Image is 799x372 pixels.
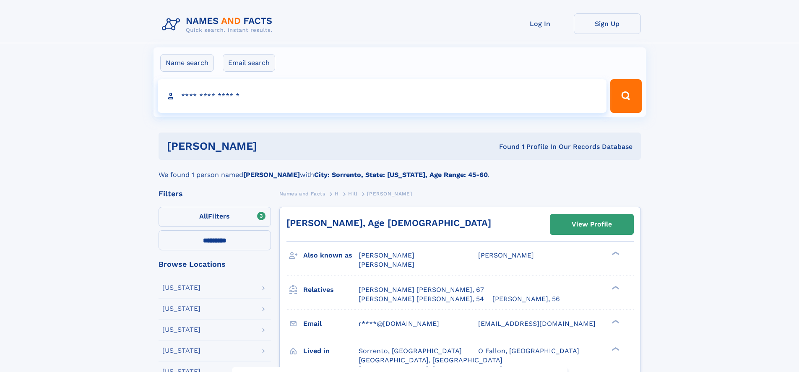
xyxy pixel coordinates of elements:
[314,171,488,179] b: City: Sorrento, State: [US_STATE], Age Range: 45-60
[378,142,632,151] div: Found 1 Profile In Our Records Database
[359,251,414,259] span: [PERSON_NAME]
[162,347,200,354] div: [US_STATE]
[159,160,641,180] div: We found 1 person named with .
[359,260,414,268] span: [PERSON_NAME]
[159,190,271,198] div: Filters
[162,284,200,291] div: [US_STATE]
[303,317,359,331] h3: Email
[610,346,620,351] div: ❯
[303,283,359,297] h3: Relatives
[507,13,574,34] a: Log In
[279,188,325,199] a: Names and Facts
[348,191,357,197] span: Hill
[550,214,633,234] a: View Profile
[359,347,462,355] span: Sorrento, [GEOGRAPHIC_DATA]
[303,344,359,358] h3: Lived in
[367,191,412,197] span: [PERSON_NAME]
[159,207,271,227] label: Filters
[159,260,271,268] div: Browse Locations
[286,218,491,228] a: [PERSON_NAME], Age [DEMOGRAPHIC_DATA]
[492,294,560,304] a: [PERSON_NAME], 56
[359,285,484,294] a: [PERSON_NAME] [PERSON_NAME], 67
[335,191,339,197] span: H
[158,79,607,113] input: search input
[610,251,620,256] div: ❯
[478,251,534,259] span: [PERSON_NAME]
[610,79,641,113] button: Search Button
[478,320,596,328] span: [EMAIL_ADDRESS][DOMAIN_NAME]
[348,188,357,199] a: Hill
[478,347,579,355] span: O Fallon, [GEOGRAPHIC_DATA]
[574,13,641,34] a: Sign Up
[243,171,300,179] b: [PERSON_NAME]
[610,285,620,290] div: ❯
[572,215,612,234] div: View Profile
[359,356,502,364] span: [GEOGRAPHIC_DATA], [GEOGRAPHIC_DATA]
[359,294,484,304] a: [PERSON_NAME] [PERSON_NAME], 54
[167,141,378,151] h1: [PERSON_NAME]
[199,212,208,220] span: All
[160,54,214,72] label: Name search
[159,13,279,36] img: Logo Names and Facts
[303,248,359,263] h3: Also known as
[162,305,200,312] div: [US_STATE]
[223,54,275,72] label: Email search
[162,326,200,333] div: [US_STATE]
[610,319,620,324] div: ❯
[335,188,339,199] a: H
